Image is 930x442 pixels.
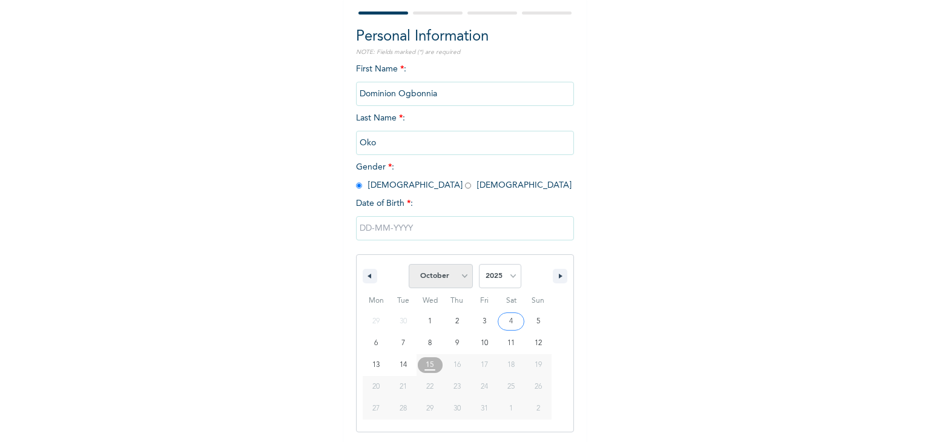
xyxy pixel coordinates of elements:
span: First Name : [356,65,574,98]
button: 29 [417,398,444,420]
span: 17 [481,354,488,376]
button: 24 [470,376,498,398]
button: 20 [363,376,390,398]
button: 10 [470,332,498,354]
button: 27 [363,398,390,420]
span: 28 [400,398,407,420]
button: 12 [524,332,552,354]
span: 11 [507,332,515,354]
span: Last Name : [356,114,574,147]
span: 16 [453,354,461,376]
button: 2 [444,311,471,332]
span: Fri [470,291,498,311]
span: Date of Birth : [356,197,413,210]
span: 10 [481,332,488,354]
button: 14 [390,354,417,376]
button: 23 [444,376,471,398]
button: 28 [390,398,417,420]
span: 23 [453,376,461,398]
span: 1 [428,311,432,332]
span: Thu [444,291,471,311]
button: 13 [363,354,390,376]
button: 15 [417,354,444,376]
span: 21 [400,376,407,398]
span: 26 [535,376,542,398]
button: 18 [498,354,525,376]
span: 30 [453,398,461,420]
input: DD-MM-YYYY [356,216,574,240]
button: 30 [444,398,471,420]
h2: Personal Information [356,26,574,48]
button: 11 [498,332,525,354]
p: NOTE: Fields marked (*) are required [356,48,574,57]
button: 21 [390,376,417,398]
span: Tue [390,291,417,311]
span: 6 [374,332,378,354]
span: 13 [372,354,380,376]
span: Gender : [DEMOGRAPHIC_DATA] [DEMOGRAPHIC_DATA] [356,163,572,190]
span: 5 [536,311,540,332]
span: Wed [417,291,444,311]
button: 17 [470,354,498,376]
span: 9 [455,332,459,354]
button: 31 [470,398,498,420]
button: 25 [498,376,525,398]
span: 12 [535,332,542,354]
button: 7 [390,332,417,354]
span: 29 [426,398,434,420]
span: 2 [455,311,459,332]
button: 4 [498,311,525,332]
span: 3 [483,311,486,332]
span: 14 [400,354,407,376]
span: 19 [535,354,542,376]
span: 27 [372,398,380,420]
span: 20 [372,376,380,398]
span: Sun [524,291,552,311]
button: 22 [417,376,444,398]
input: Enter your first name [356,82,574,106]
span: Sat [498,291,525,311]
span: 22 [426,376,434,398]
input: Enter your last name [356,131,574,155]
span: 25 [507,376,515,398]
button: 1 [417,311,444,332]
span: 18 [507,354,515,376]
button: 19 [524,354,552,376]
button: 9 [444,332,471,354]
span: 4 [509,311,513,332]
button: 16 [444,354,471,376]
button: 5 [524,311,552,332]
button: 26 [524,376,552,398]
span: 31 [481,398,488,420]
button: 3 [470,311,498,332]
span: Mon [363,291,390,311]
span: 7 [401,332,405,354]
span: 8 [428,332,432,354]
span: 24 [481,376,488,398]
button: 8 [417,332,444,354]
button: 6 [363,332,390,354]
span: 15 [426,354,434,376]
